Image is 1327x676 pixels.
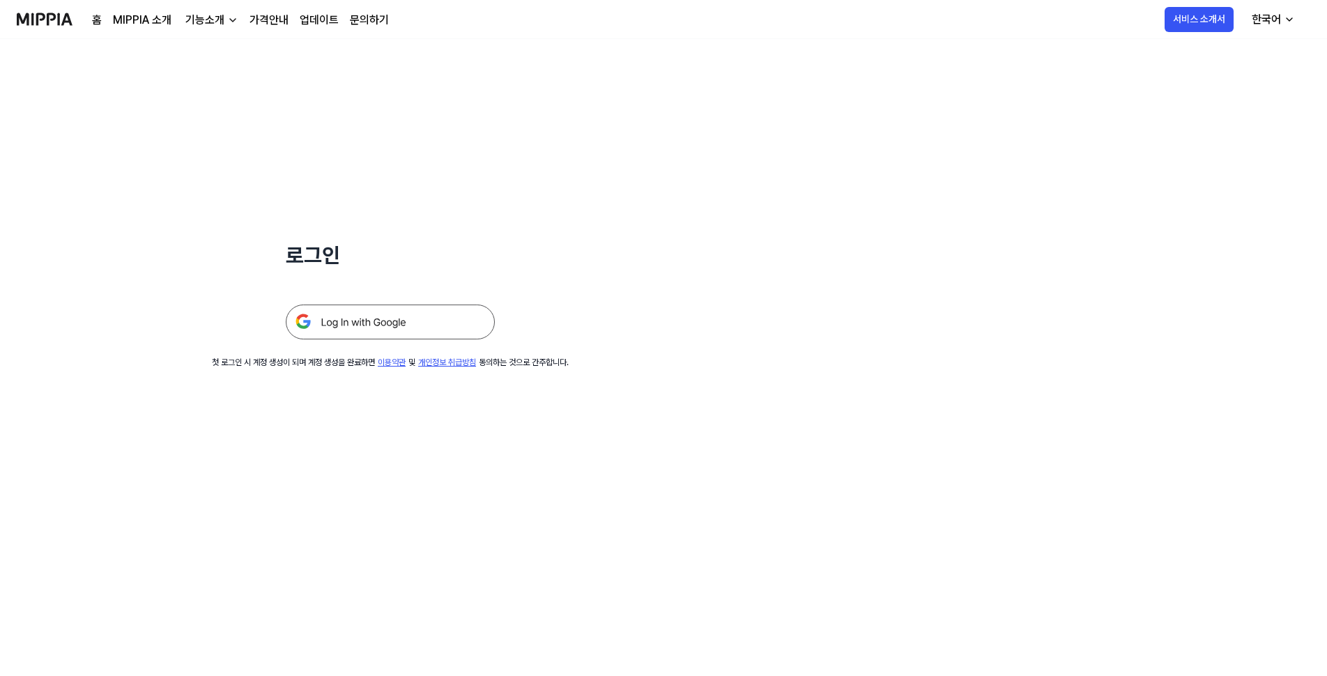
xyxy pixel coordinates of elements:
a: 가격안내 [250,12,289,29]
div: 기능소개 [183,12,227,29]
button: 기능소개 [183,12,238,29]
h1: 로그인 [286,240,495,271]
a: MIPPIA 소개 [113,12,171,29]
div: 첫 로그인 시 계정 생성이 되며 계정 생성을 완료하면 및 동의하는 것으로 간주합니다. [212,356,569,369]
button: 한국어 [1241,6,1303,33]
a: 홈 [92,12,102,29]
div: 한국어 [1249,11,1284,28]
a: 문의하기 [350,12,389,29]
a: 개인정보 취급방침 [418,358,476,367]
a: 이용약관 [378,358,406,367]
img: down [227,15,238,26]
button: 서비스 소개서 [1165,7,1234,32]
img: 구글 로그인 버튼 [286,305,495,339]
a: 업데이트 [300,12,339,29]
